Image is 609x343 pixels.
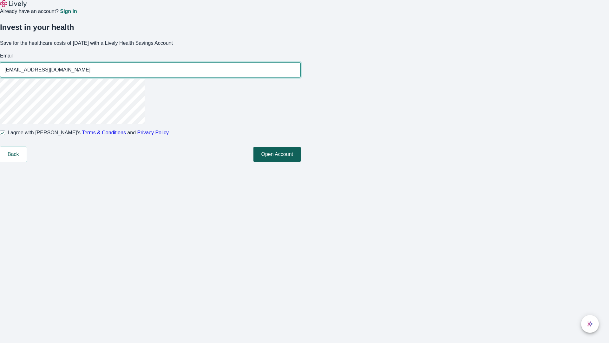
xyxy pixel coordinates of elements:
[60,9,77,14] a: Sign in
[8,129,169,137] span: I agree with [PERSON_NAME]’s and
[581,315,599,333] button: chat
[82,130,126,135] a: Terms & Conditions
[253,147,301,162] button: Open Account
[137,130,169,135] a: Privacy Policy
[587,321,593,327] svg: Lively AI Assistant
